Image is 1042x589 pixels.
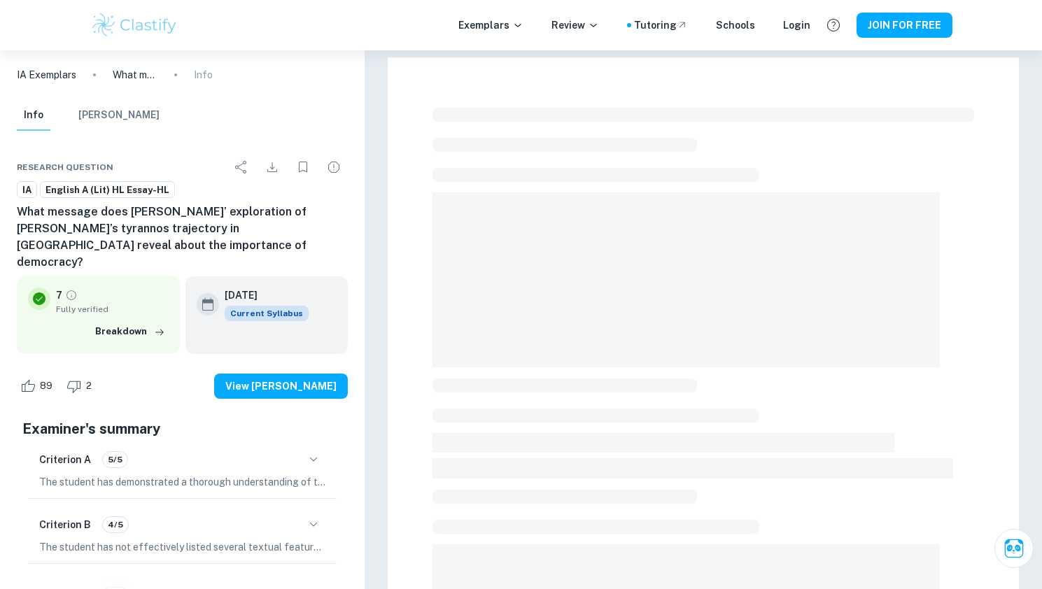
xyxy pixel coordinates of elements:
div: Report issue [320,153,348,181]
span: 5/5 [103,453,127,466]
a: Schools [716,17,755,33]
div: Share [227,153,255,181]
p: Exemplars [458,17,523,33]
span: Research question [17,161,113,173]
div: This exemplar is based on the current syllabus. Feel free to refer to it for inspiration/ideas wh... [225,306,309,321]
button: [PERSON_NAME] [78,100,160,131]
h6: Criterion A [39,452,91,467]
button: View [PERSON_NAME] [214,374,348,399]
h6: What message does [PERSON_NAME]’ exploration of [PERSON_NAME]’s tyrannos trajectory in [GEOGRAPHI... [17,204,348,271]
button: JOIN FOR FREE [857,13,952,38]
a: Grade fully verified [65,289,78,301]
span: IA [17,183,36,197]
p: 7 [56,288,62,303]
button: Info [17,100,50,131]
div: Like [17,375,60,397]
span: English A (Lit) HL Essay-HL [41,183,174,197]
div: Dislike [63,375,99,397]
h5: Examiner's summary [22,418,342,439]
a: English A (Lit) HL Essay-HL [40,181,175,199]
a: IA [17,181,37,199]
span: 2 [78,379,99,393]
div: Download [258,153,286,181]
a: Login [783,17,810,33]
span: 4/5 [103,518,128,531]
p: Review [551,17,599,33]
p: What message does [PERSON_NAME]’ exploration of [PERSON_NAME]’s tyrannos trajectory in [GEOGRAPHI... [113,67,157,83]
img: Clastify logo [90,11,179,39]
h6: Criterion B [39,517,91,532]
div: Bookmark [289,153,317,181]
p: The student has demonstrated a thorough understanding of the literal meaning of the text, Antigon... [39,474,325,490]
a: IA Exemplars [17,67,76,83]
span: 89 [32,379,60,393]
a: Tutoring [634,17,688,33]
span: Current Syllabus [225,306,309,321]
span: Fully verified [56,303,169,315]
p: The student has not effectively listed several textual features/authorial choices from the work i... [39,539,325,555]
button: Breakdown [92,321,169,342]
h6: [DATE] [225,288,297,303]
button: Ask Clai [994,529,1034,568]
button: Help and Feedback [822,13,845,37]
p: Info [194,67,213,83]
